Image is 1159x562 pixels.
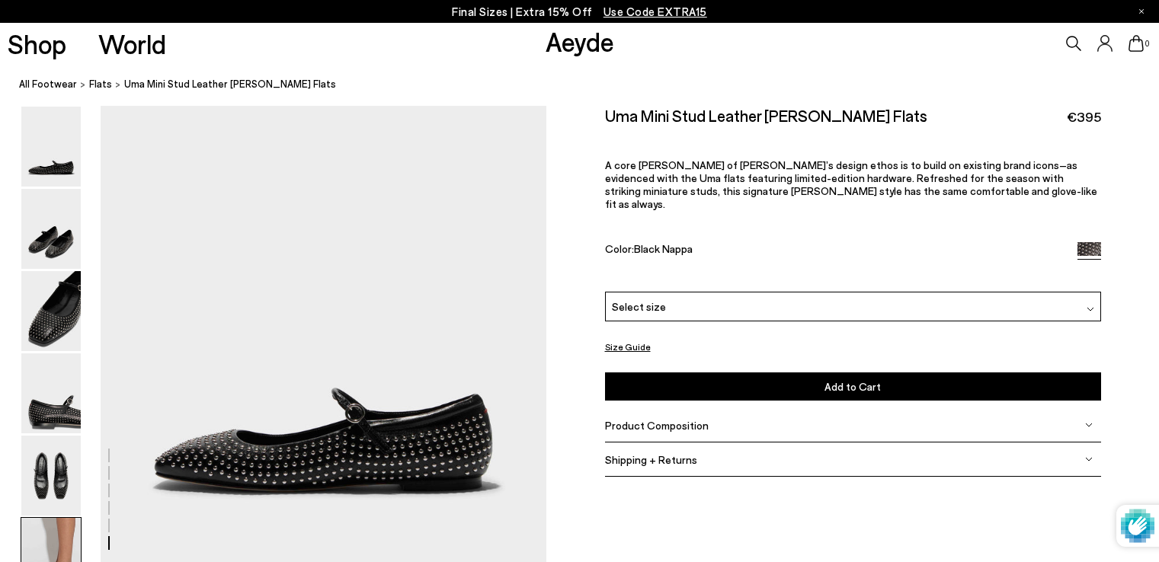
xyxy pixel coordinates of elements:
[21,107,81,187] img: Uma Mini Stud Leather Mary-Jane Flats - Image 1
[1085,421,1093,429] img: svg%3E
[605,453,697,466] span: Shipping + Returns
[1129,35,1144,52] a: 0
[546,25,614,57] a: Aeyde
[8,30,66,57] a: Shop
[124,76,336,92] span: Uma Mini Stud Leather [PERSON_NAME] Flats
[1144,40,1151,48] span: 0
[19,76,77,92] a: All Footwear
[605,242,1061,260] div: Color:
[89,76,112,92] a: Flats
[452,2,707,21] p: Final Sizes | Extra 15% Off
[21,189,81,269] img: Uma Mini Stud Leather Mary-Jane Flats - Image 2
[605,372,1101,401] button: Add to Cart
[605,158,1097,210] span: A core [PERSON_NAME] of [PERSON_NAME]’s design ethos is to build on existing brand icons–as evide...
[21,353,81,433] img: Uma Mini Stud Leather Mary-Jane Flats - Image 4
[605,337,651,356] button: Size Guide
[19,64,1159,106] nav: breadcrumb
[1087,305,1094,313] img: svg%3E
[1121,505,1154,547] img: Protected by hCaptcha
[605,419,709,432] span: Product Composition
[98,30,166,57] a: World
[605,106,927,125] h2: Uma Mini Stud Leather [PERSON_NAME] Flats
[1085,455,1093,463] img: svg%3E
[612,299,666,315] span: Select size
[634,242,693,255] span: Black Nappa
[604,5,707,18] span: Navigate to /collections/ss25-final-sizes
[89,78,112,90] span: Flats
[21,271,81,351] img: Uma Mini Stud Leather Mary-Jane Flats - Image 3
[21,436,81,516] img: Uma Mini Stud Leather Mary-Jane Flats - Image 5
[1067,107,1101,126] span: €395
[824,380,881,393] span: Add to Cart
